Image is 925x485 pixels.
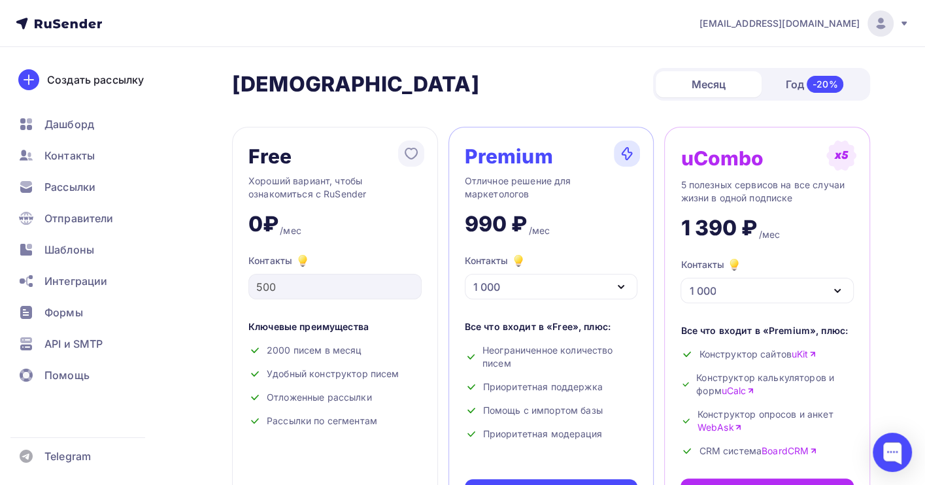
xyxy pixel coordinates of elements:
[465,146,553,167] div: Premium
[465,253,526,269] div: Контакты
[465,320,638,333] div: Все что входит в «Free», плюс:
[232,71,479,97] h2: [DEMOGRAPHIC_DATA]
[465,253,638,299] button: Контакты 1 000
[681,215,757,241] div: 1 390 ₽
[248,211,278,237] div: 0₽
[528,224,550,237] div: /мес
[465,175,638,201] div: Отличное решение для маркетологов
[792,348,817,361] a: uKit
[10,142,166,169] a: Контакты
[699,10,909,37] a: [EMAIL_ADDRESS][DOMAIN_NAME]
[699,444,817,458] span: CRM система
[280,224,301,237] div: /мес
[465,427,638,441] div: Приоритетная модерация
[689,283,716,299] div: 1 000
[248,175,422,201] div: Хороший вариант, чтобы ознакомиться с RuSender
[465,404,638,417] div: Помощь с импортом базы
[758,228,780,241] div: /мес
[681,324,854,337] div: Все что входит в «Premium», плюс:
[465,211,528,237] div: 990 ₽
[681,257,742,273] div: Контакты
[44,305,83,320] span: Формы
[248,344,422,357] div: 2000 писем в месяц
[44,210,114,226] span: Отправители
[696,371,854,397] span: Конструктор калькуляторов и форм
[44,242,94,258] span: Шаблоны
[681,257,854,303] button: Контакты 1 000
[248,146,292,167] div: Free
[44,367,90,383] span: Помощь
[762,71,867,98] div: Год
[465,344,638,370] div: Неограниченное количество писем
[44,336,103,352] span: API и SMTP
[10,174,166,200] a: Рассылки
[698,408,854,434] span: Конструктор опросов и анкет
[47,72,144,88] div: Создать рассылку
[248,367,422,380] div: Удобный конструктор писем
[681,178,854,205] div: 5 полезных сервисов на все случаи жизни в одной подписке
[44,179,95,195] span: Рассылки
[465,380,638,393] div: Приоритетная поддержка
[10,205,166,231] a: Отправители
[44,148,95,163] span: Контакты
[722,384,755,397] a: uCalc
[699,348,816,361] span: Конструктор сайтов
[248,320,422,333] div: Ключевые преимущества
[698,421,743,434] a: WebAsk
[10,111,166,137] a: Дашборд
[762,444,817,458] a: BoardCRM
[699,17,860,30] span: [EMAIL_ADDRESS][DOMAIN_NAME]
[44,116,94,132] span: Дашборд
[681,148,764,169] div: uCombo
[10,299,166,326] a: Формы
[10,237,166,263] a: Шаблоны
[473,279,500,295] div: 1 000
[44,448,91,464] span: Telegram
[248,253,422,269] div: Контакты
[807,76,844,93] div: -20%
[656,71,762,97] div: Месяц
[248,391,422,404] div: Отложенные рассылки
[248,414,422,427] div: Рассылки по сегментам
[44,273,107,289] span: Интеграции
